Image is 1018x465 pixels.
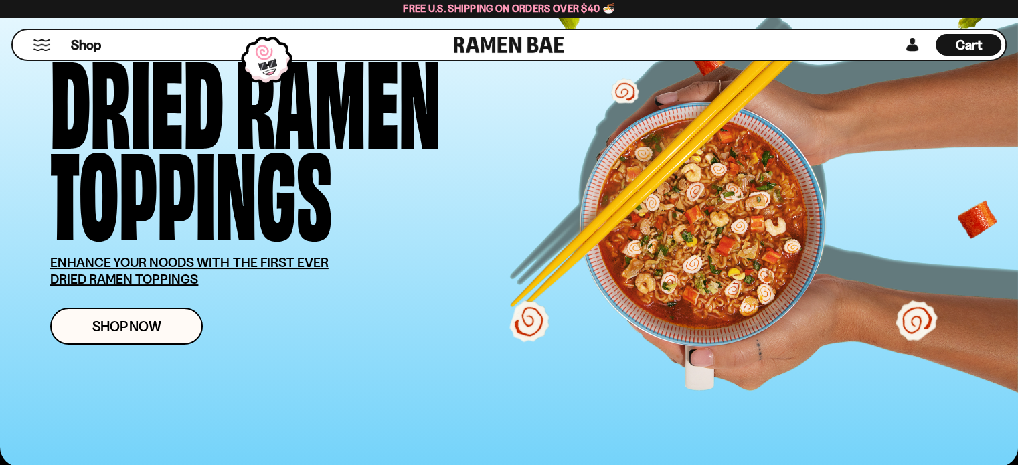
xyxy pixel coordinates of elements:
span: Cart [956,37,982,53]
u: ENHANCE YOUR NOODS WITH THE FIRST EVER DRIED RAMEN TOPPINGS [50,254,329,287]
button: Mobile Menu Trigger [33,39,51,51]
a: Shop [71,34,101,56]
div: Ramen [236,51,440,143]
div: Cart [936,30,1001,60]
span: Shop [71,36,101,54]
a: Shop Now [50,308,203,345]
div: Dried [50,51,224,143]
div: Toppings [50,143,332,234]
span: Shop Now [92,319,161,333]
span: Free U.S. Shipping on Orders over $40 🍜 [403,2,615,15]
